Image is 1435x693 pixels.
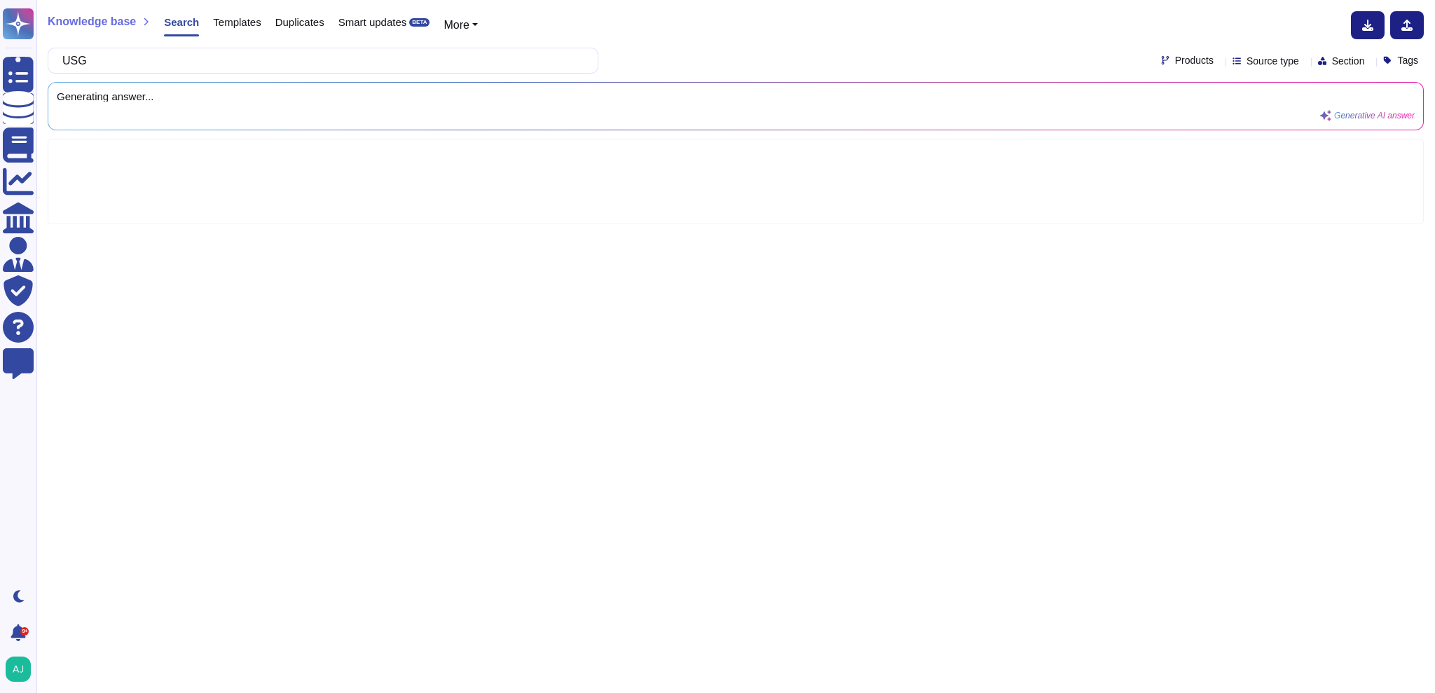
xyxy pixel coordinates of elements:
[1247,56,1299,66] span: Source type
[48,16,136,27] span: Knowledge base
[6,657,31,682] img: user
[338,17,407,27] span: Smart updates
[444,17,478,34] button: More
[55,48,584,73] input: Search a question or template...
[1397,55,1418,65] span: Tags
[1332,56,1365,66] span: Section
[1175,55,1214,65] span: Products
[164,17,199,27] span: Search
[213,17,261,27] span: Templates
[57,91,1415,102] span: Generating answer...
[275,17,324,27] span: Duplicates
[20,627,29,636] div: 9+
[444,19,469,31] span: More
[1334,111,1415,120] span: Generative AI answer
[3,654,41,685] button: user
[409,18,430,27] div: BETA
